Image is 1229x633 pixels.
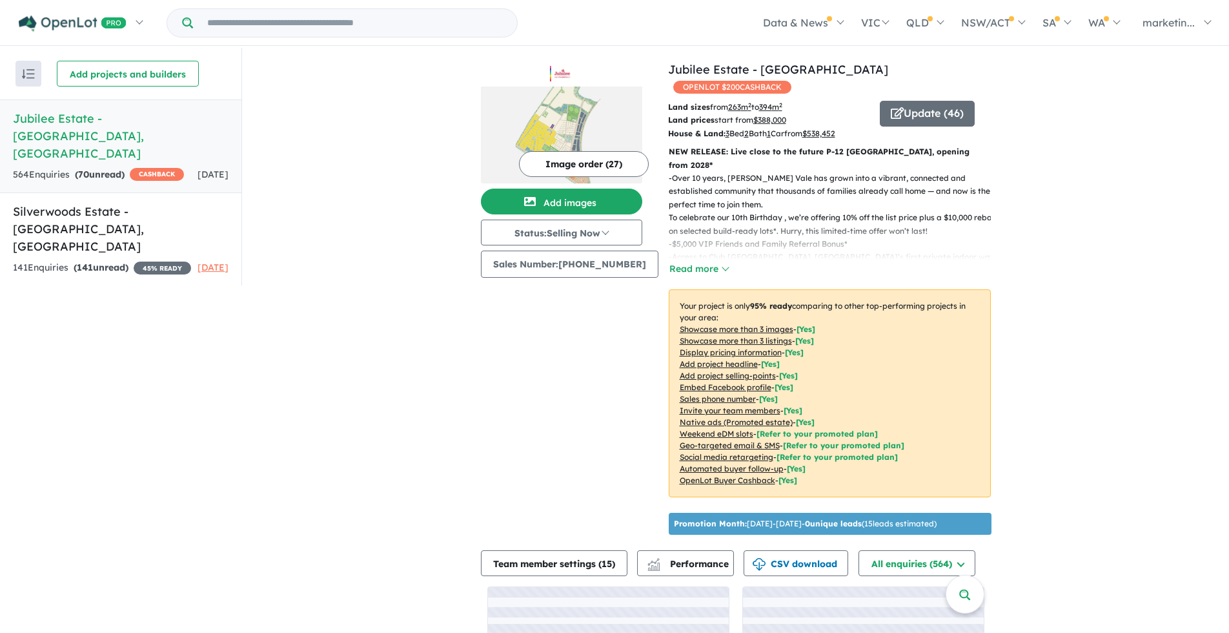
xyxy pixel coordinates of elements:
[668,101,870,114] p: from
[767,129,771,138] u: 1
[649,558,729,570] span: Performance
[130,168,184,181] span: CASHBACK
[680,336,792,346] u: Showcase more than 3 listings
[669,145,991,172] p: NEW RELEASE: Live close to the future P-12 [GEOGRAPHIC_DATA], opening from 2028*
[680,475,775,485] u: OpenLot Buyer Cashback
[669,251,1001,290] p: - Access to Club [GEOGRAPHIC_DATA], [GEOGRAPHIC_DATA]’s first private indoor water park which fea...
[680,452,773,462] u: Social media retargeting
[759,102,782,112] u: 394 m
[13,110,229,162] h5: Jubilee Estate - [GEOGRAPHIC_DATA] , [GEOGRAPHIC_DATA]
[680,417,793,427] u: Native ads (Promoted estate)
[778,475,797,485] span: [Yes]
[669,172,1001,238] p: - Over 10 years, [PERSON_NAME] Vale has grown into a vibrant, connected and established community...
[57,61,199,87] button: Add projects and builders
[647,558,659,565] img: line-chart.svg
[680,429,753,439] u: Weekend eDM slots
[198,262,229,273] span: [DATE]
[795,336,814,346] span: [ Yes ]
[481,550,627,576] button: Team member settings (15)
[19,16,127,32] img: Openlot PRO Logo White
[74,262,128,273] strong: ( unread)
[669,289,991,497] p: Your project is only comparing to other top-performing projects in your area: - - - - - - - - - -...
[647,563,660,571] img: bar-chart.svg
[796,417,815,427] span: [Yes]
[880,101,975,127] button: Update (46)
[75,169,125,180] strong: ( unread)
[751,102,782,112] span: to
[669,238,1001,251] p: - $5,000 VIP Friends and Family Referral Bonus*
[761,359,780,369] span: [ Yes ]
[486,66,637,81] img: Jubilee Estate - Wyndham Vale Logo
[680,371,776,380] u: Add project selling-points
[777,452,898,462] span: [Refer to your promoted plan]
[784,406,802,415] span: [ Yes ]
[668,62,888,77] a: Jubilee Estate - [GEOGRAPHIC_DATA]
[858,550,975,576] button: All enquiries (564)
[481,61,642,183] a: Jubilee Estate - Wyndham Vale LogoJubilee Estate - Wyndham Vale
[779,101,782,109] sup: 2
[753,115,786,125] u: $ 388,000
[680,324,793,334] u: Showcase more than 3 images
[13,167,184,183] div: 564 Enquir ies
[674,519,747,528] b: Promotion Month:
[481,189,642,214] button: Add images
[78,169,89,180] span: 70
[802,129,835,138] u: $ 538,452
[674,518,937,530] p: [DATE] - [DATE] - ( 15 leads estimated)
[759,394,778,404] span: [ Yes ]
[744,550,848,576] button: CSV download
[728,102,751,112] u: 263 m
[668,114,870,127] p: start from
[668,129,726,138] b: House & Land:
[748,101,751,109] sup: 2
[668,127,870,140] p: Bed Bath Car from
[744,129,749,138] u: 2
[680,359,758,369] u: Add project headline
[785,348,804,357] span: [ Yes ]
[481,251,658,278] button: Sales Number:[PHONE_NUMBER]
[669,262,729,276] button: Read more
[783,441,904,450] span: [Refer to your promoted plan]
[13,203,229,255] h5: Silverwoods Estate - [GEOGRAPHIC_DATA] , [GEOGRAPHIC_DATA]
[22,69,35,79] img: sort.svg
[797,324,815,334] span: [ Yes ]
[757,429,878,439] span: [Refer to your promoted plan]
[637,550,734,576] button: Performance
[668,102,710,112] b: Land sizes
[750,301,792,311] b: 95 % ready
[680,464,784,473] u: Automated buyer follow-up
[787,464,806,473] span: [Yes]
[680,382,771,392] u: Embed Facebook profile
[779,371,798,380] span: [ Yes ]
[753,558,766,571] img: download icon
[602,558,612,570] span: 15
[680,441,780,450] u: Geo-targeted email & SMS
[775,382,793,392] span: [ Yes ]
[680,406,780,415] u: Invite your team members
[134,262,191,275] span: 45 % READY
[1143,16,1195,29] span: marketin...
[481,87,642,183] img: Jubilee Estate - Wyndham Vale
[680,394,756,404] u: Sales phone number
[196,9,514,37] input: Try estate name, suburb, builder or developer
[673,81,791,94] span: OPENLOT $ 200 CASHBACK
[805,519,862,528] b: 0 unique leads
[77,262,93,273] span: 141
[726,129,729,138] u: 3
[680,348,782,357] u: Display pricing information
[519,151,649,177] button: Image order (27)
[13,260,191,276] div: 141 Enquir ies
[668,115,715,125] b: Land prices
[481,220,642,245] button: Status:Selling Now
[198,169,229,180] span: [DATE]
